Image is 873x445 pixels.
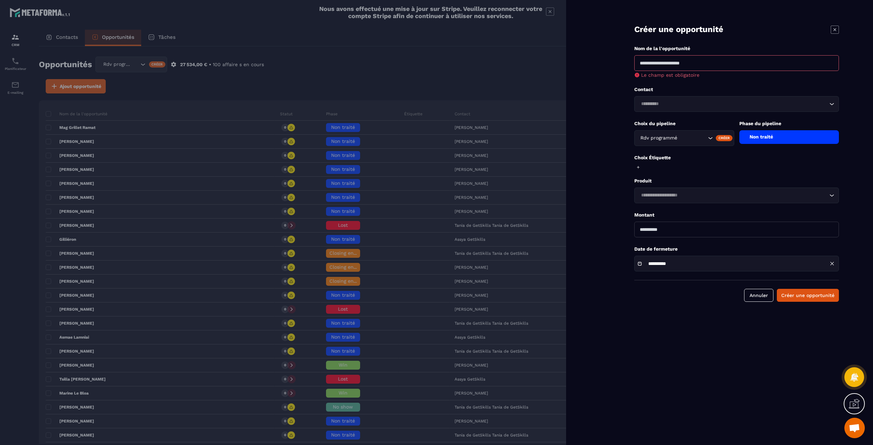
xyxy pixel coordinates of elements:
a: Ouvrir le chat [844,418,865,438]
div: Search for option [634,130,734,146]
div: Search for option [634,188,839,203]
span: Le champ est obligatoire [641,72,699,78]
span: Rdv programmé [639,134,679,142]
div: Search for option [634,96,839,112]
input: Search for option [639,192,828,199]
button: Annuler [744,289,773,302]
input: Search for option [639,100,828,108]
p: Choix du pipeline [634,120,734,127]
div: Créer [716,135,733,141]
p: Nom de la l'opportunité [634,45,839,52]
p: Montant [634,212,839,218]
input: Search for option [679,134,706,142]
p: Créer une opportunité [634,24,723,35]
p: Choix Étiquette [634,154,839,161]
p: Date de fermeture [634,246,839,252]
button: Créer une opportunité [777,289,839,302]
p: Contact [634,86,839,93]
p: Phase du pipeline [739,120,839,127]
p: Produit [634,178,839,184]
